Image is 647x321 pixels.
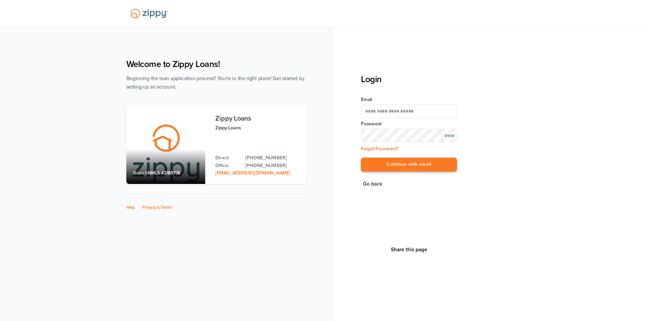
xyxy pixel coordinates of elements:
label: Password [361,121,457,127]
div: SHOW [442,133,456,139]
label: Email [361,96,457,103]
span: Beginning the loan application process? You're in the right place! Get started by setting up an a... [126,75,305,90]
a: Help [126,205,135,210]
input: Email Address [361,104,457,118]
span: NMLS #2189776 [148,170,180,176]
p: Office: [215,162,239,169]
a: Office Phone: 512-975-2947 [245,162,299,169]
button: Share This Page [389,246,429,253]
button: Continue with email [361,158,457,171]
h3: Zippy Loans [215,115,299,122]
input: Input Password [361,129,457,142]
a: Forgot Password? [361,146,398,152]
h1: Welcome to Zippy Loans! [126,59,306,69]
p: Direct: [215,154,239,162]
img: Lender Logo [126,6,172,21]
p: Zippy Loans [215,124,299,132]
h3: Login [361,74,457,85]
a: Email Address: zippyguide@zippymh.com [215,170,290,176]
a: Privacy & Terms [142,205,172,210]
button: Go back [361,180,384,189]
a: Direct Phone: 512-975-2947 [245,154,299,162]
span: Branch [133,170,148,176]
